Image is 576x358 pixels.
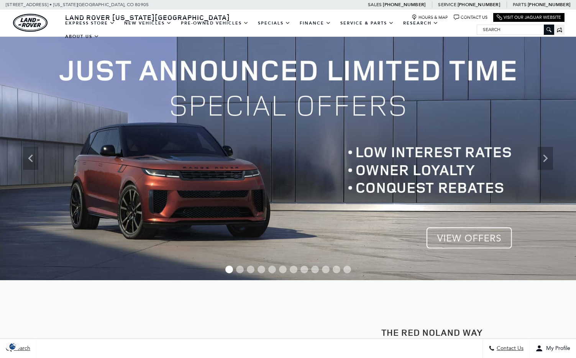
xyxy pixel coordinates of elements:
[477,25,554,34] input: Search
[336,16,399,30] a: Service & Parts
[268,266,276,273] span: Go to slide 5
[300,266,308,273] span: Go to slide 8
[279,266,287,273] span: Go to slide 6
[368,2,382,7] span: Sales
[65,13,230,22] span: Land Rover [US_STATE][GEOGRAPHIC_DATA]
[295,16,336,30] a: Finance
[6,2,149,7] a: [STREET_ADDRESS] • [US_STATE][GEOGRAPHIC_DATA], CO 80905
[412,15,448,20] a: Hours & Map
[458,2,500,8] a: [PHONE_NUMBER]
[61,16,120,30] a: EXPRESS STORE
[438,2,456,7] span: Service
[176,16,253,30] a: Pre-Owned Vehicles
[333,266,340,273] span: Go to slide 11
[4,342,21,350] img: Opt-Out Icon
[247,266,254,273] span: Go to slide 3
[23,147,38,170] div: Previous
[61,13,235,22] a: Land Rover [US_STATE][GEOGRAPHIC_DATA]
[497,15,561,20] a: Visit Our Jaguar Website
[236,266,244,273] span: Go to slide 2
[253,16,295,30] a: Specials
[4,342,21,350] section: Click to Open Cookie Consent Modal
[513,2,527,7] span: Parts
[530,339,576,358] button: Open user profile menu
[343,266,351,273] span: Go to slide 12
[322,266,330,273] span: Go to slide 10
[383,2,425,8] a: [PHONE_NUMBER]
[294,327,571,337] h2: The Red Noland Way
[61,16,477,43] nav: Main Navigation
[13,14,48,32] img: Land Rover
[225,266,233,273] span: Go to slide 1
[258,266,265,273] span: Go to slide 4
[120,16,176,30] a: New Vehicles
[543,345,570,352] span: My Profile
[454,15,487,20] a: Contact Us
[13,14,48,32] a: land-rover
[538,147,553,170] div: Next
[528,2,570,8] a: [PHONE_NUMBER]
[399,16,443,30] a: Research
[311,266,319,273] span: Go to slide 9
[495,345,523,352] span: Contact Us
[61,30,104,43] a: About Us
[290,266,297,273] span: Go to slide 7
